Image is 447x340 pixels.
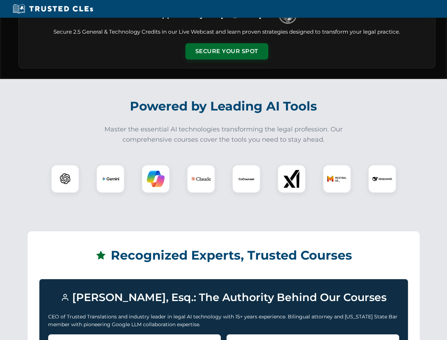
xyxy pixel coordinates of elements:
[55,169,75,189] img: ChatGPT Logo
[147,170,165,188] img: Copilot Logo
[185,43,268,59] button: Secure Your Spot
[142,165,170,193] div: Copilot
[48,288,399,307] h3: [PERSON_NAME], Esq.: The Authority Behind Our Courses
[372,169,392,189] img: DeepSeek Logo
[11,4,95,14] img: Trusted CLEs
[327,169,347,189] img: Mistral AI Logo
[187,165,215,193] div: Claude
[27,28,426,36] p: Secure 2.5 General & Technology Credits in our Live Webcast and learn proven strategies designed ...
[232,165,260,193] div: CoCounsel
[283,170,300,188] img: xAI Logo
[100,124,348,145] p: Master the essential AI technologies transforming the legal profession. Our comprehensive courses...
[28,94,420,119] h2: Powered by Leading AI Tools
[96,165,125,193] div: Gemini
[237,170,255,188] img: CoCounsel Logo
[191,169,211,189] img: Claude Logo
[39,243,408,268] h2: Recognized Experts, Trusted Courses
[323,165,351,193] div: Mistral AI
[277,165,306,193] div: xAI
[368,165,396,193] div: DeepSeek
[102,170,119,188] img: Gemini Logo
[48,313,399,329] p: CEO of Trusted Translations and industry leader in legal AI technology with 15+ years experience....
[51,165,79,193] div: ChatGPT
